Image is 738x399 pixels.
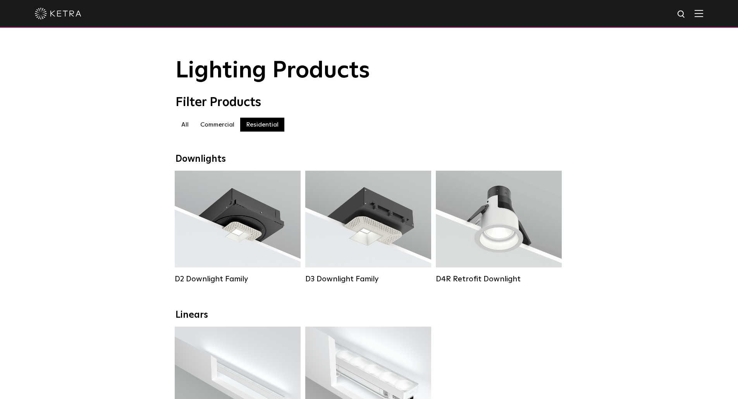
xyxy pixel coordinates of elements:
img: Hamburger%20Nav.svg [695,10,703,17]
label: Residential [240,118,284,132]
div: Downlights [175,154,563,165]
a: D3 Downlight Family Lumen Output:700 / 900 / 1100Colors:White / Black / Silver / Bronze / Paintab... [305,171,431,284]
a: D2 Downlight Family Lumen Output:1200Colors:White / Black / Gloss Black / Silver / Bronze / Silve... [175,171,301,284]
img: ketra-logo-2019-white [35,8,81,19]
div: Filter Products [175,95,563,110]
label: Commercial [194,118,240,132]
a: D4R Retrofit Downlight Lumen Output:800Colors:White / BlackBeam Angles:15° / 25° / 40° / 60°Watta... [436,171,562,284]
span: Lighting Products [175,59,370,82]
div: D2 Downlight Family [175,274,301,284]
label: All [175,118,194,132]
div: D3 Downlight Family [305,274,431,284]
div: D4R Retrofit Downlight [436,274,562,284]
img: search icon [677,10,686,19]
div: Linears [175,310,563,321]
